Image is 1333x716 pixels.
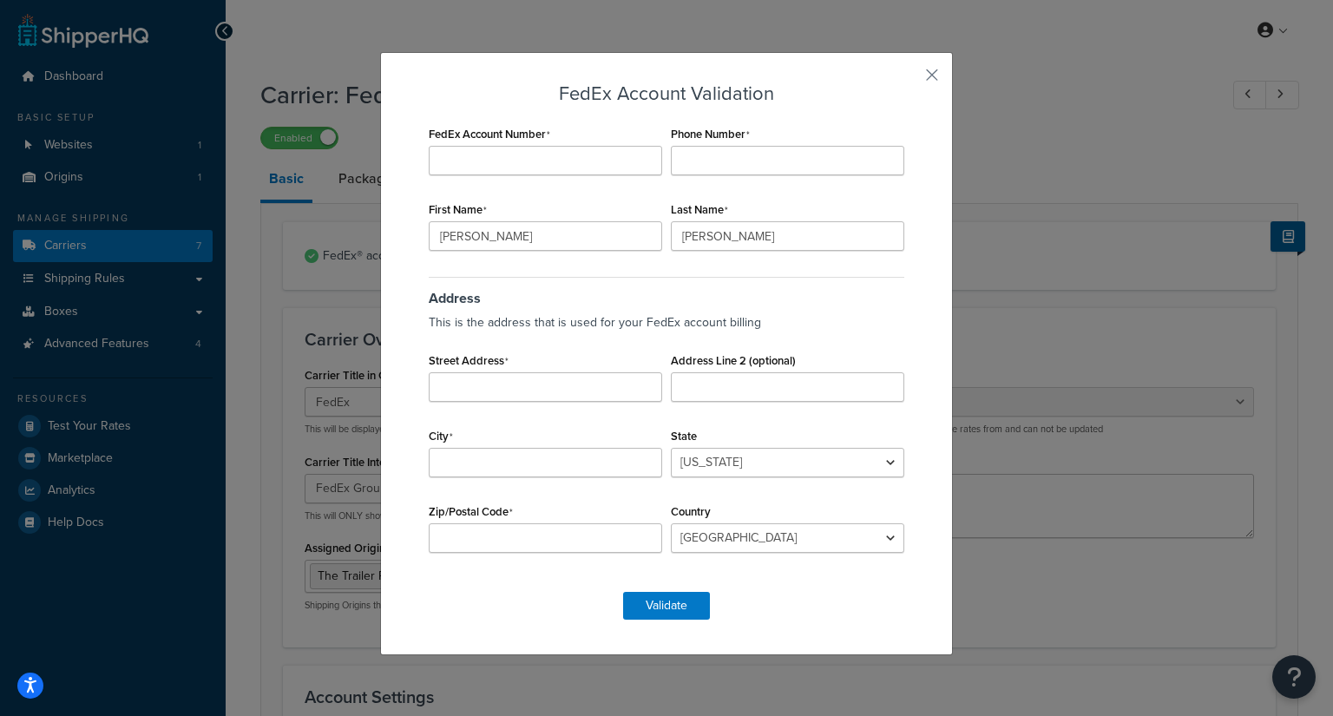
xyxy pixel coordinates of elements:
label: Zip/Postal Code [429,505,513,519]
label: Street Address [429,354,509,368]
button: Validate [623,592,710,620]
label: First Name [429,203,487,217]
h3: FedEx Account Validation [424,83,909,104]
label: FedEx Account Number [429,128,550,141]
h3: Address [429,277,904,306]
label: City [429,430,453,443]
label: State [671,430,697,443]
label: Phone Number [671,128,750,141]
p: This is the address that is used for your FedEx account billing [429,311,904,335]
label: Country [671,505,711,518]
label: Address Line 2 (optional) [671,354,796,367]
label: Last Name [671,203,728,217]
